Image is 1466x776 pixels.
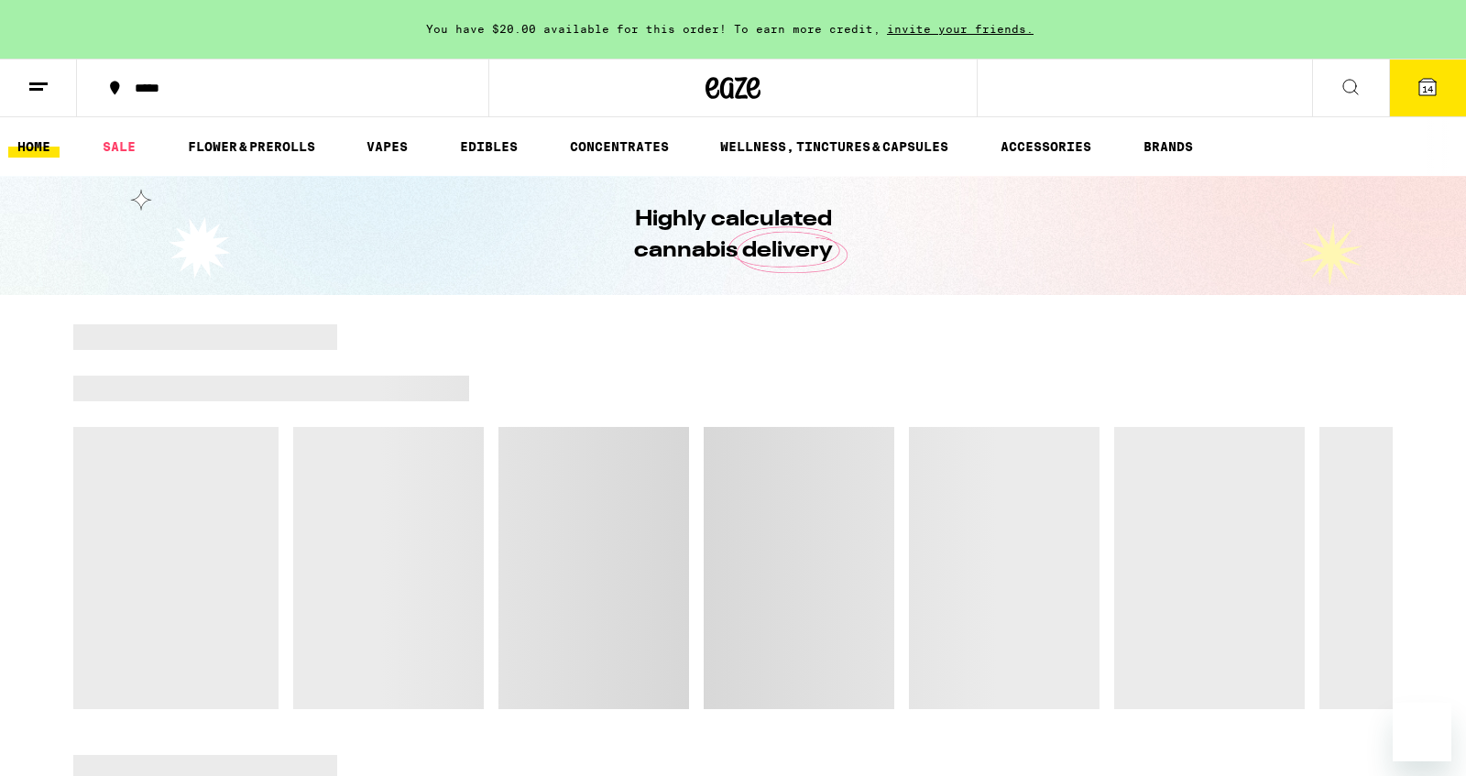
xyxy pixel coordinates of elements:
a: VAPES [357,136,417,158]
a: EDIBLES [451,136,527,158]
a: SALE [93,136,145,158]
iframe: Button to launch messaging window [1393,703,1451,761]
h1: Highly calculated cannabis delivery [582,204,884,267]
a: FLOWER & PREROLLS [179,136,324,158]
a: WELLNESS, TINCTURES & CAPSULES [711,136,957,158]
span: 14 [1422,83,1433,94]
a: HOME [8,136,60,158]
span: invite your friends. [881,23,1040,35]
a: CONCENTRATES [561,136,678,158]
span: You have $20.00 available for this order! To earn more credit, [426,23,881,35]
a: ACCESSORIES [991,136,1100,158]
button: 14 [1389,60,1466,116]
a: BRANDS [1134,136,1202,158]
